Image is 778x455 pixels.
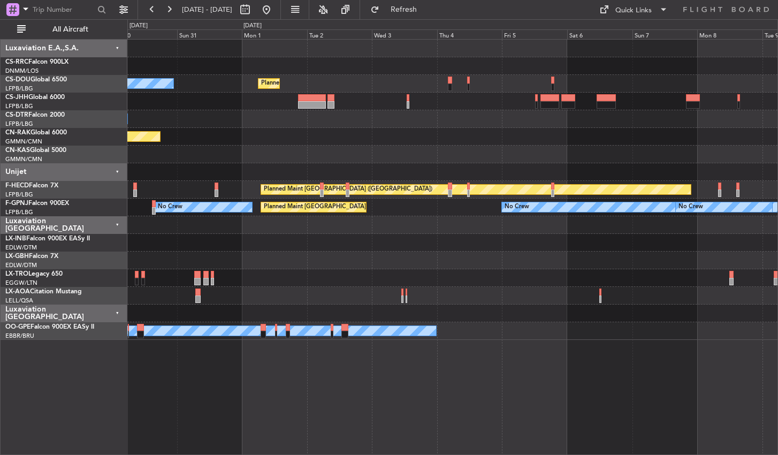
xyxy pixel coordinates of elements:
[5,77,67,83] a: CS-DOUGlobal 6500
[5,261,37,269] a: EDLW/DTM
[5,324,30,330] span: OO-GPE
[5,279,37,287] a: EGGW/LTN
[5,130,30,136] span: CN-RAK
[242,29,307,39] div: Mon 1
[261,75,430,92] div: Planned Maint [GEOGRAPHIC_DATA] ([GEOGRAPHIC_DATA])
[5,200,28,207] span: F-GPNJ
[5,77,30,83] span: CS-DOU
[5,208,33,216] a: LFPB/LBG
[182,5,232,14] span: [DATE] - [DATE]
[5,59,28,65] span: CS-RRC
[5,289,30,295] span: LX-AOA
[5,112,65,118] a: CS-DTRFalcon 2000
[594,1,673,18] button: Quick Links
[372,29,437,39] div: Wed 3
[365,1,430,18] button: Refresh
[177,29,242,39] div: Sun 31
[5,147,66,154] a: CN-KASGlobal 5000
[5,138,42,146] a: GMMN/CMN
[502,29,567,39] div: Fri 5
[5,236,26,242] span: LX-INB
[129,21,148,31] div: [DATE]
[5,253,58,260] a: LX-GBHFalcon 7X
[5,183,58,189] a: F-HECDFalcon 7X
[5,271,28,277] span: LX-TRO
[5,200,69,207] a: F-GPNJFalcon 900EX
[243,21,262,31] div: [DATE]
[382,6,426,13] span: Refresh
[678,199,703,215] div: No Crew
[264,181,432,198] div: Planned Maint [GEOGRAPHIC_DATA] ([GEOGRAPHIC_DATA])
[5,253,29,260] span: LX-GBH
[112,29,177,39] div: Sat 30
[5,112,28,118] span: CS-DTR
[5,271,63,277] a: LX-TROLegacy 650
[5,191,33,199] a: LFPB/LBG
[5,130,67,136] a: CN-RAKGlobal 6000
[5,147,30,154] span: CN-KAS
[5,236,90,242] a: LX-INBFalcon 900EX EASy II
[697,29,762,39] div: Mon 8
[5,289,82,295] a: LX-AOACitation Mustang
[12,21,116,38] button: All Aircraft
[5,120,33,128] a: LFPB/LBG
[5,297,33,305] a: LELL/QSA
[5,102,33,110] a: LFPB/LBG
[33,2,94,18] input: Trip Number
[5,85,33,93] a: LFPB/LBG
[264,199,432,215] div: Planned Maint [GEOGRAPHIC_DATA] ([GEOGRAPHIC_DATA])
[615,5,652,16] div: Quick Links
[567,29,632,39] div: Sat 6
[28,26,113,33] span: All Aircraft
[5,332,34,340] a: EBBR/BRU
[5,94,65,101] a: CS-JHHGlobal 6000
[307,29,372,39] div: Tue 2
[5,67,39,75] a: DNMM/LOS
[5,183,29,189] span: F-HECD
[158,199,182,215] div: No Crew
[5,244,37,252] a: EDLW/DTM
[5,155,42,163] a: GMMN/CMN
[505,199,529,215] div: No Crew
[437,29,502,39] div: Thu 4
[5,324,94,330] a: OO-GPEFalcon 900EX EASy II
[632,29,698,39] div: Sun 7
[5,94,28,101] span: CS-JHH
[5,59,68,65] a: CS-RRCFalcon 900LX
